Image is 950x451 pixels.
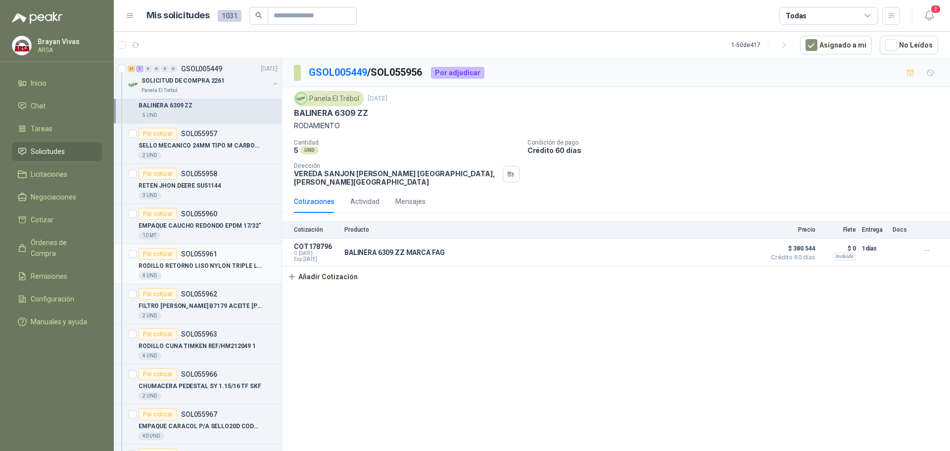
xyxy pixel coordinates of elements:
div: Por cotizar [139,368,177,380]
div: 2 UND [139,151,161,159]
p: SELLO MECANICO 24MM TIPO M CARBON [PERSON_NAME] [139,141,262,150]
p: SOL055961 [181,251,217,257]
p: BALINERA 6309 ZZ MARCA FAG [344,249,444,256]
span: Inicio [31,78,47,89]
p: BALINERA 6309 ZZ [139,101,192,110]
span: Solicitudes [31,146,65,157]
p: GSOL005449 [181,65,222,72]
div: 0 [161,65,169,72]
a: Solicitudes [12,142,102,161]
button: No Leídos [880,36,938,54]
a: Tareas [12,119,102,138]
p: SOL055966 [181,371,217,378]
p: FILTRO [PERSON_NAME] B7179 ACEITE [PERSON_NAME] [139,301,262,311]
a: Por cotizarSOL055966CHUMACERA PEDESTAL SY 1.15/16 TF SKF2 UND [114,364,282,404]
span: C: [DATE] [294,251,338,256]
p: RETEN JHON DEERE SU51144 [139,181,221,191]
p: Panela El Trébol [142,87,178,95]
p: [DATE] [261,64,278,74]
a: Manuales y ayuda [12,312,102,331]
a: Por cotizarSOL055962FILTRO [PERSON_NAME] B7179 ACEITE [PERSON_NAME]2 UND [114,284,282,324]
button: Añadir Cotización [282,267,363,287]
div: 1 - 50 de 417 [731,37,792,53]
button: Asignado a mi [800,36,872,54]
a: Chat [12,97,102,115]
p: VEREDA SANJON [PERSON_NAME] [GEOGRAPHIC_DATA] , [PERSON_NAME][GEOGRAPHIC_DATA] [294,169,499,186]
div: 40 UND [139,432,164,440]
div: Por cotizar [139,128,177,140]
div: 3 UND [139,192,161,200]
button: 2 [920,7,938,25]
a: Licitaciones [12,165,102,184]
div: 4 UND [139,352,161,360]
p: CHUMACERA PEDESTAL SY 1.15/16 TF SKF [139,382,261,391]
div: Por cotizar [139,168,177,180]
span: Configuración [31,294,74,304]
span: Tareas [31,123,52,134]
p: Precio [766,226,815,233]
a: Por cotizarSOL055960EMPAQUE CAUCHO REDONDO EPDM 17/32"10 MT [114,204,282,244]
p: Producto [344,226,760,233]
a: Inicio [12,74,102,93]
span: Manuales y ayuda [31,316,87,327]
div: Por cotizar [139,288,177,300]
p: COT178796 [294,243,338,251]
p: SOL055963 [181,331,217,338]
a: Negociaciones [12,188,102,206]
p: SOL055957 [181,130,217,137]
p: / SOL055956 [309,65,423,80]
a: 21 1 0 0 0 0 GSOL005449[DATE] Company LogoSOLICITUD DE COMPRA 2261Panela El Trébol [128,63,280,95]
div: 0 [170,65,177,72]
p: 1 días [862,243,887,254]
p: SOL055958 [181,170,217,177]
span: Chat [31,100,46,111]
div: Todas [786,10,807,21]
span: $ 380.544 [766,243,815,254]
span: 2 [930,4,941,14]
p: RODILLO RETORNO LISO NYLON TRIPLE LABERINTO DE 4.1/2 X 31 REF/B4.5-RLN-30-EA USO BANDA 30" [139,261,262,271]
span: Crédito 60 días [766,254,815,260]
a: Por cotizarSOL055967EMPAQUE CARACOL P/A SELLO20D COD920790005 BOMBA HY-FLO 20A-L2 ITEM 1840 UND [114,404,282,445]
div: 10 MT [139,232,160,240]
p: Cotización [294,226,338,233]
p: EMPAQUE CAUCHO REDONDO EPDM 17/32" [139,221,261,231]
div: 21 [128,65,135,72]
p: Brayan Vivas [38,38,99,45]
div: Incluido [833,252,856,260]
div: Mensajes [395,196,426,207]
p: Cantidad [294,139,520,146]
div: 2 UND [139,312,161,320]
span: Remisiones [31,271,67,282]
span: Negociaciones [31,192,76,202]
div: Por cotizar [139,408,177,420]
div: 5 UND [139,111,161,119]
img: Company Logo [296,93,307,104]
div: 4 UND [139,272,161,280]
a: Por cotizarSOL055957SELLO MECANICO 24MM TIPO M CARBON [PERSON_NAME]2 UND [114,124,282,164]
p: $ 0 [821,243,856,254]
p: Flete [821,226,856,233]
span: search [255,12,262,19]
p: RODILLO CUNA TIMKEN REF/HM212049 1 [139,342,256,351]
div: Panela El Trébol [294,91,364,106]
div: Por cotizar [139,328,177,340]
h1: Mis solicitudes [146,8,210,23]
p: BALINERA 6309 ZZ [294,108,368,118]
p: SOL055960 [181,210,217,217]
p: Crédito 60 días [527,146,946,154]
img: Company Logo [12,36,31,55]
p: ARSA [38,47,99,53]
span: Exp: [DATE] [294,256,338,262]
img: Company Logo [128,79,140,91]
p: Dirección [294,162,499,169]
span: Cotizar [31,214,53,225]
div: 0 [153,65,160,72]
p: SOLICITUD DE COMPRA 2261 [142,76,225,86]
span: Órdenes de Compra [31,237,93,259]
p: Entrega [862,226,887,233]
a: GSOL005449 [309,66,367,78]
p: SOL055962 [181,291,217,298]
a: Por cotizarSOL055963RODILLO CUNA TIMKEN REF/HM212049 14 UND [114,324,282,364]
span: 1031 [218,10,241,22]
a: Cotizar [12,210,102,229]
